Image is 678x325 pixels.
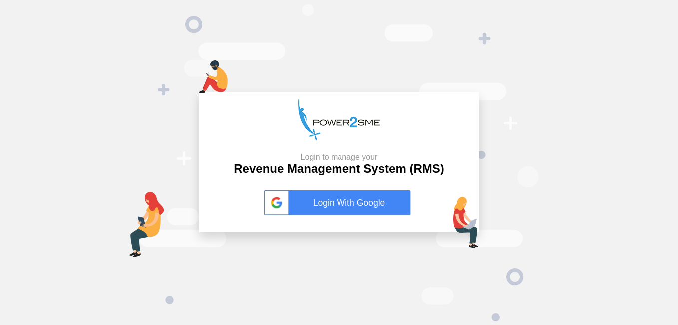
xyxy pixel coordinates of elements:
[261,180,417,226] button: Login With Google
[453,197,479,248] img: lap-login.png
[129,192,164,257] img: tab-login.png
[298,99,380,140] img: p2s_logo.png
[199,60,228,93] img: mob-login.png
[264,190,414,215] a: Login With Google
[234,152,444,176] h2: Revenue Management System (RMS)
[234,152,444,162] small: Login to manage your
